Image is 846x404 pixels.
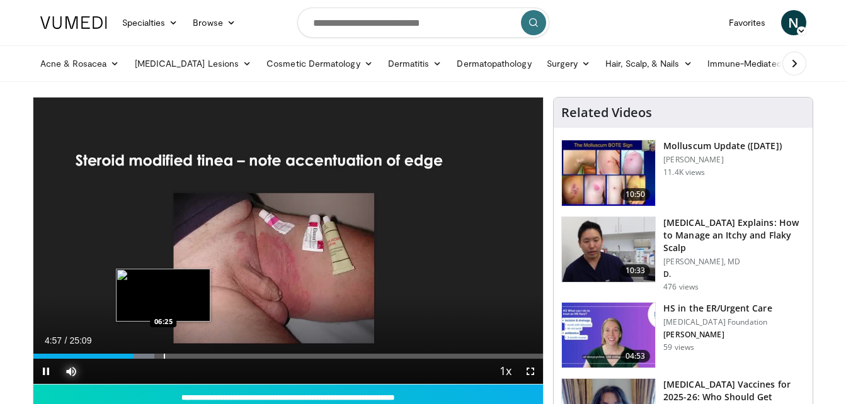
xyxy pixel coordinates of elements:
[259,51,380,76] a: Cosmetic Dermatology
[663,216,805,254] h3: [MEDICAL_DATA] Explains: How to Manage an Itchy and Flaky Scalp
[561,216,805,292] a: 10:33 [MEDICAL_DATA] Explains: How to Manage an Itchy and Flaky Scalp [PERSON_NAME], MD D. 476 views
[59,359,84,384] button: Mute
[561,105,652,120] h4: Related Videos
[700,51,802,76] a: Immune-Mediated
[185,10,243,35] a: Browse
[33,98,544,384] video-js: Video Player
[562,303,655,368] img: 0a0b59f9-8b88-4635-b6d0-3655c2695d13.150x105_q85_crop-smart_upscale.jpg
[449,51,539,76] a: Dermatopathology
[65,335,67,345] span: /
[663,140,782,152] h3: Molluscum Update ([DATE])
[620,188,651,201] span: 10:50
[620,264,651,277] span: 10:33
[127,51,260,76] a: [MEDICAL_DATA] Lesions
[297,8,549,38] input: Search topics, interventions
[33,359,59,384] button: Pause
[663,282,699,292] p: 476 views
[663,155,782,165] p: [PERSON_NAME]
[561,302,805,369] a: 04:53 HS in the ER/Urgent Care [MEDICAL_DATA] Foundation [PERSON_NAME] 59 views
[721,10,774,35] a: Favorites
[620,350,651,362] span: 04:53
[493,359,518,384] button: Playback Rate
[69,335,91,345] span: 25:09
[539,51,598,76] a: Surgery
[663,302,772,315] h3: HS in the ER/Urgent Care
[663,269,805,279] p: D.
[663,257,805,267] p: [PERSON_NAME], MD
[561,140,805,206] a: 10:50 Molluscum Update ([DATE]) [PERSON_NAME] 11.4K views
[116,269,210,322] img: image.jpeg
[518,359,543,384] button: Fullscreen
[33,354,544,359] div: Progress Bar
[33,51,127,76] a: Acne & Rosacea
[663,167,705,177] p: 11.4K views
[40,16,107,29] img: VuMedi Logo
[598,51,699,76] a: Hair, Scalp, & Nails
[663,317,772,327] p: [MEDICAL_DATA] Foundation
[562,217,655,283] img: be4bcf48-3664-4af8-9f94-dd57e2e39cb6.150x105_q85_crop-smart_upscale.jpg
[380,51,450,76] a: Dermatitis
[663,342,694,352] p: 59 views
[562,140,655,206] img: f51b4d6d-4f3a-4ff8-aca7-3ff3d12b1e6d.150x105_q85_crop-smart_upscale.jpg
[663,330,772,340] p: [PERSON_NAME]
[45,335,62,345] span: 4:57
[115,10,186,35] a: Specialties
[781,10,806,35] a: N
